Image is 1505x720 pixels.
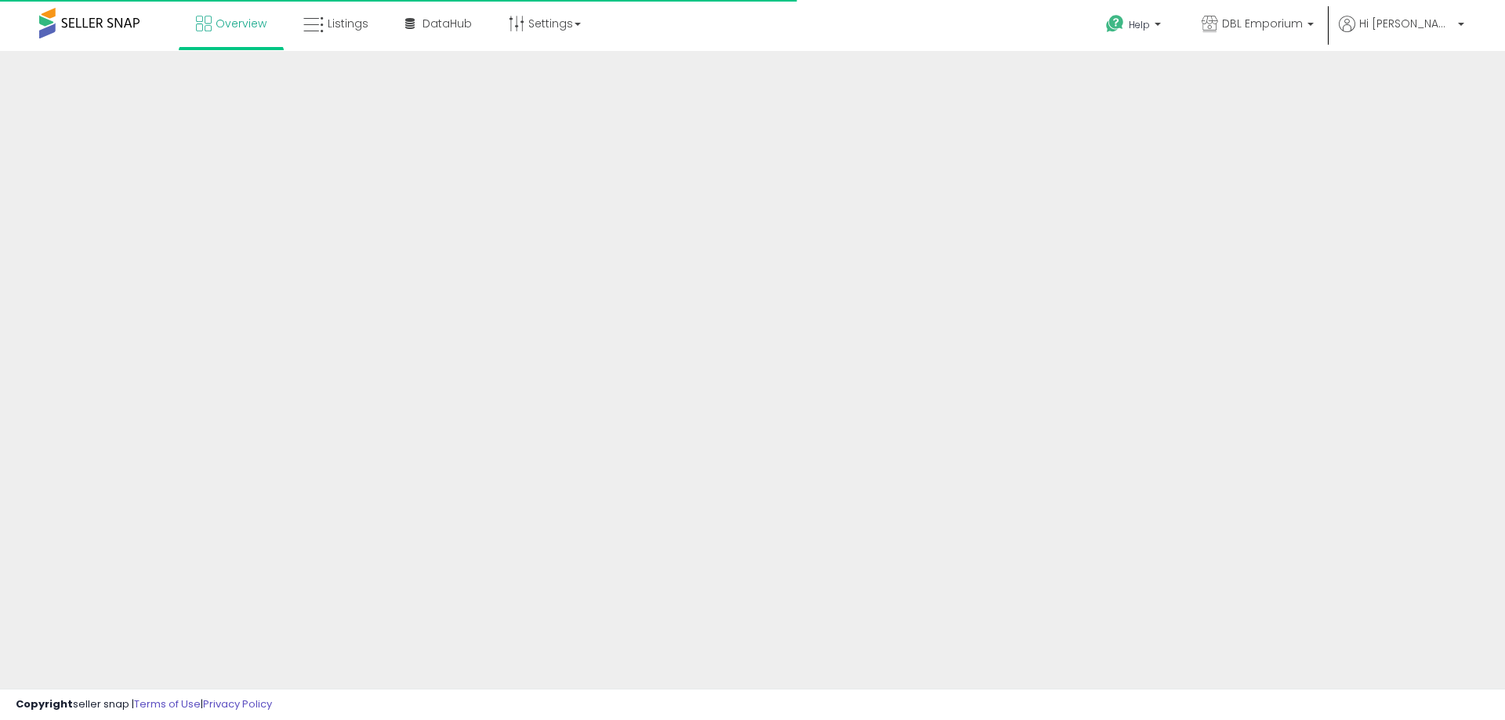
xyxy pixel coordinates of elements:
i: Get Help [1105,14,1125,34]
span: Hi [PERSON_NAME] [1359,16,1453,31]
span: Overview [216,16,267,31]
a: Terms of Use [134,696,201,711]
a: Privacy Policy [203,696,272,711]
span: DataHub [422,16,472,31]
strong: Copyright [16,696,73,711]
a: Hi [PERSON_NAME] [1339,16,1464,51]
a: Help [1093,2,1177,51]
span: Help [1129,18,1150,31]
span: Listings [328,16,368,31]
span: DBL Emporium [1222,16,1303,31]
div: seller snap | | [16,697,272,712]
